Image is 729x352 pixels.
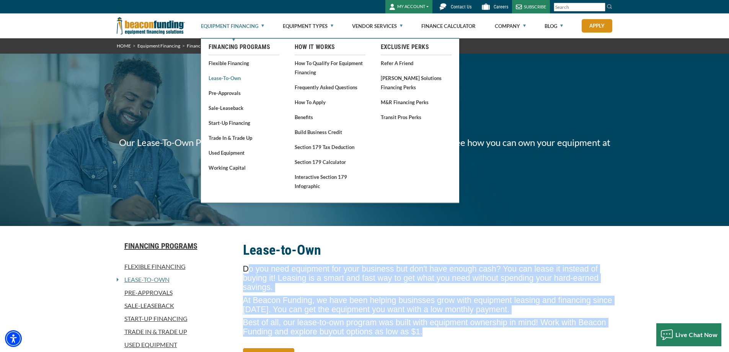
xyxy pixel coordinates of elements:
[656,323,722,346] button: Live Chat Now
[381,58,452,68] a: Refer a Friend
[295,172,365,191] a: Interactive Section 179 Infographic
[381,43,452,52] a: Exclusive Perks
[209,73,279,83] a: Lease-To-Own
[381,97,452,107] a: M&R Financing Perks
[495,14,526,38] a: Company
[352,14,403,38] a: Vendor Services
[381,73,452,92] a: [PERSON_NAME] Solutions Financing Perks
[243,318,606,336] span: Best of all, our lease-to-own program was built with equipment ownership in mind! Work with Beaco...
[597,4,603,10] a: Clear search text
[421,14,476,38] a: Finance Calculator
[283,14,333,38] a: Equipment Types
[554,3,605,11] input: Search
[117,262,234,271] a: Flexible Financing
[117,43,131,49] a: HOME
[117,135,613,164] span: Our Lease-To-Own Program is designed with ownership in mind. Watch the video to see how you can o...
[295,43,365,52] a: How It Works
[117,241,234,250] a: Financing Programs
[209,88,279,98] a: Pre-approvals
[607,3,613,10] img: Search
[119,275,170,284] a: Lease-To-Own
[243,296,612,314] span: At Beacon Funding, we have been helping businsses grow with equipment leasing and financing since...
[137,43,180,49] a: Equipment Financing
[117,314,234,323] a: Start-Up Financing
[201,14,264,38] a: Equipment Financing
[295,127,365,137] a: Build Business Credit
[117,79,613,129] h1: OWN YOUR EQUIPMENT
[187,43,227,49] a: Financing Programs
[209,163,279,172] a: Working Capital
[295,97,365,107] a: How to Apply
[675,331,718,338] span: Live Chat Now
[451,4,471,10] span: Contact Us
[582,19,612,33] a: Apply
[5,330,22,347] div: Accessibility Menu
[117,13,185,38] img: Beacon Funding Corporation logo
[117,340,234,349] a: Used Equipment
[209,103,279,113] a: Sale-Leaseback
[295,82,365,92] a: Frequently Asked Questions
[117,301,234,310] a: Sale-Leaseback
[295,157,365,167] a: Section 179 Calculator
[209,133,279,142] a: Trade In & Trade Up
[209,148,279,157] a: Used Equipment
[295,142,365,152] a: Section 179 Tax Deduction
[545,14,563,38] a: Blog
[117,327,234,336] a: Trade In & Trade Up
[209,43,279,52] a: Financing Programs
[295,112,365,122] a: Benefits
[209,58,279,68] a: Flexible Financing
[295,58,365,77] a: How to Qualify for Equipment Financing
[381,112,452,122] a: Transit Pros Perks
[494,4,508,10] span: Careers
[117,288,234,297] a: Pre-approvals
[209,118,279,128] a: Start-Up Financing
[243,264,599,292] span: Do you need equipment for your business but don't have enough cash? You can lease it instead of b...
[117,102,613,124] span: FOR THE LONG HAUL
[243,241,613,259] h2: Lease-to-Own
